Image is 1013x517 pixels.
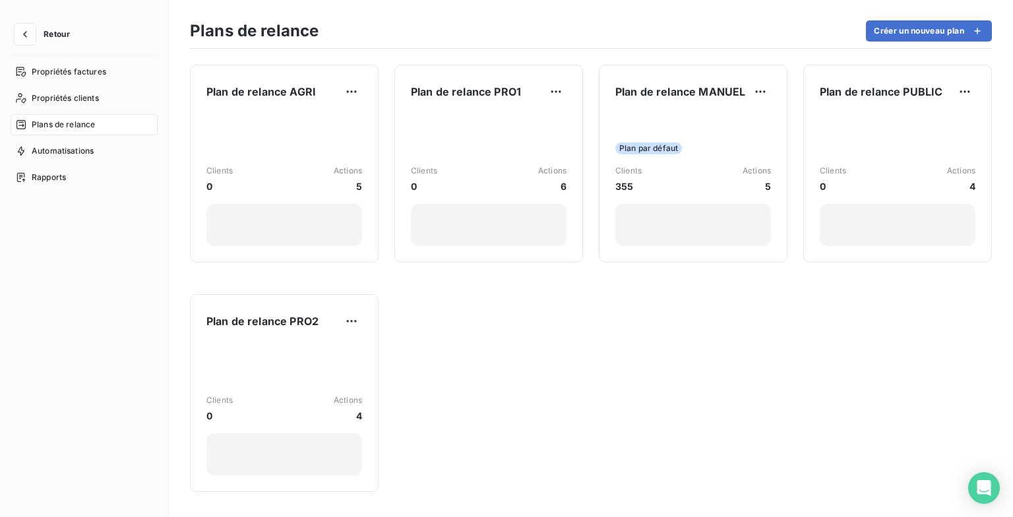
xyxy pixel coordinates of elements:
[44,30,70,38] span: Retour
[32,145,94,157] span: Automatisations
[32,171,66,183] span: Rapports
[334,179,362,193] span: 5
[615,179,642,193] span: 355
[411,165,437,177] span: Clients
[32,119,95,131] span: Plans de relance
[411,179,437,193] span: 0
[538,179,567,193] span: 6
[947,165,975,177] span: Actions
[11,88,158,109] a: Propriétés clients
[11,140,158,162] a: Automatisations
[334,165,362,177] span: Actions
[206,84,316,100] span: Plan de relance AGRI
[206,313,319,329] span: Plan de relance PRO2
[206,394,233,406] span: Clients
[206,165,233,177] span: Clients
[411,84,521,100] span: Plan de relance PRO1
[820,165,846,177] span: Clients
[820,179,846,193] span: 0
[947,179,975,193] span: 4
[615,142,682,154] span: Plan par défaut
[11,167,158,188] a: Rapports
[866,20,992,42] button: Créer un nouveau plan
[334,394,362,406] span: Actions
[820,84,942,100] span: Plan de relance PUBLIC
[32,66,106,78] span: Propriétés factures
[615,84,745,100] span: Plan de relance MANUEL
[11,114,158,135] a: Plans de relance
[206,179,233,193] span: 0
[206,409,233,423] span: 0
[968,472,1000,504] div: Open Intercom Messenger
[615,165,642,177] span: Clients
[11,24,80,45] button: Retour
[190,19,319,43] h3: Plans de relance
[334,409,362,423] span: 4
[538,165,567,177] span: Actions
[743,165,771,177] span: Actions
[743,179,771,193] span: 5
[32,92,99,104] span: Propriétés clients
[11,61,158,82] a: Propriétés factures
